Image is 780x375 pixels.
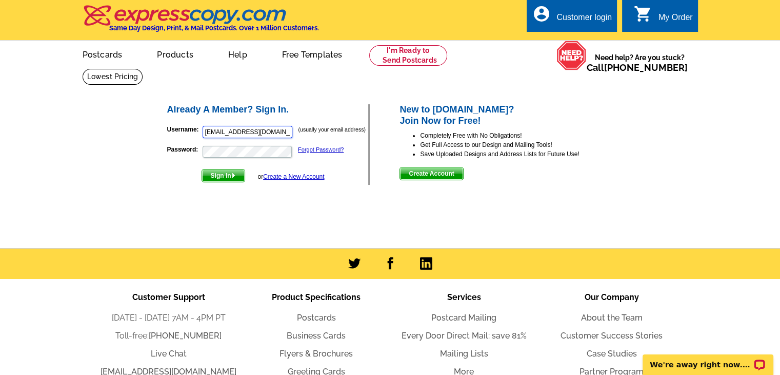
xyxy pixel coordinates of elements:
[532,11,612,24] a: account_circle Customer login
[95,312,243,324] li: [DATE] - [DATE] 7AM - 4PM PT
[556,41,587,70] img: help
[167,104,369,116] h2: Already A Member? Sign In.
[279,349,353,359] a: Flyers & Brochures
[95,330,243,342] li: Toll-free:
[587,349,637,359] a: Case Studies
[440,349,488,359] a: Mailing Lists
[420,149,614,159] li: Save Uploaded Designs and Address Lists for Future Use!
[636,343,780,375] iframe: LiveChat chat widget
[257,172,324,181] div: or
[202,169,245,182] button: Sign In
[231,173,236,178] img: button-next-arrow-white.png
[212,42,264,66] a: Help
[66,42,139,66] a: Postcards
[132,292,205,302] span: Customer Support
[399,167,463,180] button: Create Account
[556,13,612,27] div: Customer login
[420,131,614,140] li: Completely Free with No Obligations!
[402,331,527,341] a: Every Door Direct Mail: save 81%
[263,173,324,180] a: Create a New Account
[149,331,222,341] a: [PHONE_NUMBER]
[587,62,688,73] span: Call
[287,331,346,341] a: Business Cards
[167,125,202,134] label: Username:
[431,313,496,323] a: Postcard Mailing
[399,104,614,126] h2: New to [DOMAIN_NAME]? Join Now for Free!
[634,5,652,23] i: shopping_cart
[420,140,614,149] li: Get Full Access to our Design and Mailing Tools!
[585,292,639,302] span: Our Company
[581,313,643,323] a: About the Team
[266,42,359,66] a: Free Templates
[298,126,366,133] small: (usually your email address)
[272,292,361,302] span: Product Specifications
[634,11,693,24] a: shopping_cart My Order
[658,13,693,27] div: My Order
[297,313,336,323] a: Postcards
[167,145,202,154] label: Password:
[141,42,210,66] a: Products
[151,349,187,359] a: Live Chat
[561,331,663,341] a: Customer Success Stories
[532,5,550,23] i: account_circle
[447,292,481,302] span: Services
[83,12,319,32] a: Same Day Design, Print, & Mail Postcards. Over 1 Million Customers.
[298,146,344,153] a: Forgot Password?
[587,52,693,73] span: Need help? Are you stuck?
[109,24,319,32] h4: Same Day Design, Print, & Mail Postcards. Over 1 Million Customers.
[604,62,688,73] a: [PHONE_NUMBER]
